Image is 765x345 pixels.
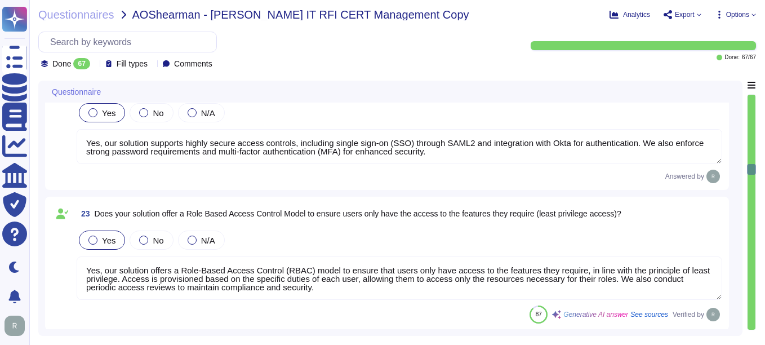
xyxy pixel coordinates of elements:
[77,210,90,218] span: 23
[38,9,114,20] span: Questionnaires
[706,308,720,321] img: user
[623,11,650,18] span: Analytics
[52,88,101,96] span: Questionnaire
[153,236,163,245] span: No
[742,55,756,60] span: 67 / 67
[563,311,628,318] span: Generative AI answer
[675,11,695,18] span: Export
[174,60,212,68] span: Comments
[132,9,469,20] span: AOShearman - [PERSON_NAME] IT RFI CERT Management Copy
[706,170,720,183] img: user
[536,311,542,317] span: 87
[153,108,163,118] span: No
[665,173,704,180] span: Answered by
[95,209,621,218] span: Does your solution offer a Role Based Access Control Model to ensure users only have the access t...
[117,60,148,68] span: Fill types
[73,58,90,69] div: 67
[726,11,749,18] span: Options
[201,108,215,118] span: N/A
[5,316,25,336] img: user
[102,108,115,118] span: Yes
[630,311,668,318] span: See sources
[610,10,650,19] button: Analytics
[102,236,115,245] span: Yes
[201,236,215,245] span: N/A
[45,32,216,52] input: Search by keywords
[77,256,722,300] textarea: Yes, our solution offers a Role-Based Access Control (RBAC) model to ensure that users only have ...
[673,311,704,318] span: Verified by
[77,129,722,164] textarea: Yes, our solution supports highly secure access controls, including single sign-on (SSO) through ...
[52,60,71,68] span: Done
[724,55,740,60] span: Done:
[2,313,33,338] button: user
